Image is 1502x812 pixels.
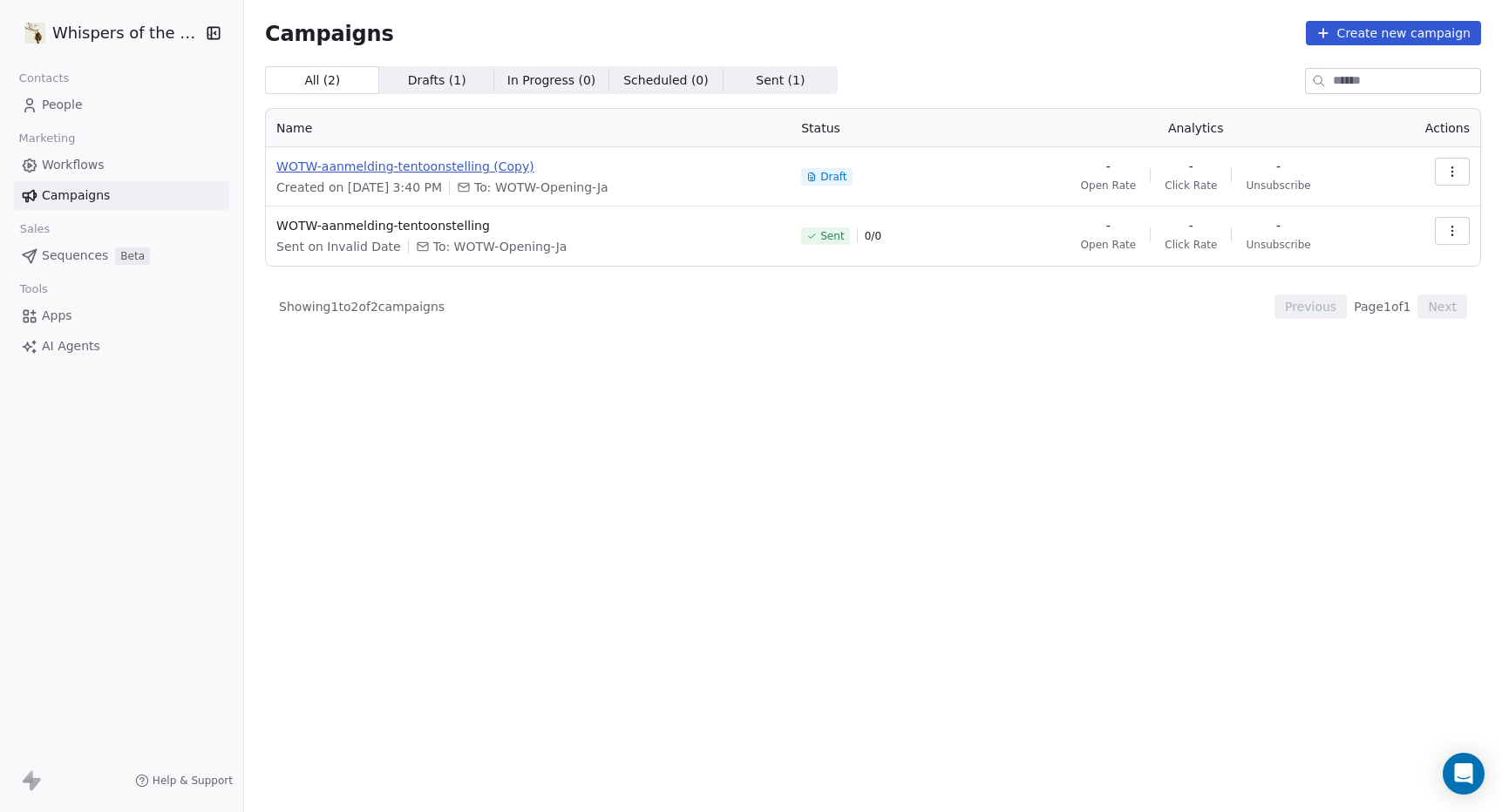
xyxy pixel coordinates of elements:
span: Sent on Invalid Date [276,238,401,255]
span: Created on [DATE] 3:40 PM [276,179,442,196]
span: - [1106,158,1111,175]
span: Drafts ( 1 ) [408,71,466,90]
span: Unsubscribe [1246,238,1310,252]
button: Next [1417,294,1467,319]
a: Workflows [14,151,229,179]
th: Analytics [1009,109,1383,147]
th: Name [266,109,791,147]
span: To: WOTW-Opening-Ja [474,179,608,196]
th: Actions [1383,109,1480,147]
span: Campaigns [42,186,110,205]
span: Contacts [11,65,77,91]
span: Help & Support [153,774,233,788]
span: Beta [115,247,150,265]
span: - [1276,158,1281,175]
span: Sent ( 1 ) [756,71,805,90]
button: Create new campaign [1306,21,1481,45]
span: Open Rate [1081,238,1137,252]
span: In Progress ( 0 ) [507,71,596,90]
span: Click Rate [1165,179,1217,193]
span: Sales [12,216,58,242]
span: WOTW-aanmelding-tentoonstelling [276,217,780,234]
div: Open Intercom Messenger [1443,753,1485,795]
a: SequencesBeta [14,241,229,270]
a: Apps [14,301,229,330]
span: Page 1 of 1 [1354,298,1410,315]
span: AI Agents [42,337,100,355]
span: Open Rate [1081,179,1137,193]
span: Whispers of the Wood [52,22,200,44]
span: Apps [42,307,72,325]
a: Campaigns [14,181,229,210]
span: Click Rate [1165,238,1217,252]
span: Tools [12,276,55,302]
span: Campaigns [265,21,394,45]
span: - [1276,217,1281,234]
span: Sequences [42,247,108,265]
a: People [14,91,229,119]
span: To: WOTW-Opening-Ja [433,238,567,255]
span: Showing 1 to 2 of 2 campaigns [279,298,445,315]
img: WOTW-logo.jpg [24,23,45,44]
span: Scheduled ( 0 ) [623,71,709,90]
a: AI Agents [14,332,229,361]
span: - [1189,158,1193,175]
span: Marketing [11,125,83,152]
button: Previous [1274,294,1347,319]
span: Unsubscribe [1246,179,1310,193]
button: Whispers of the Wood [21,18,193,48]
span: WOTW-aanmelding-tentoonstelling (Copy) [276,158,780,175]
th: Status [791,109,1009,147]
span: Workflows [42,156,105,174]
span: - [1189,217,1193,234]
a: Help & Support [135,774,233,788]
span: People [42,96,83,114]
span: 0 / 0 [865,229,881,243]
span: Draft [820,170,846,184]
span: - [1106,217,1111,234]
span: Sent [820,229,844,243]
